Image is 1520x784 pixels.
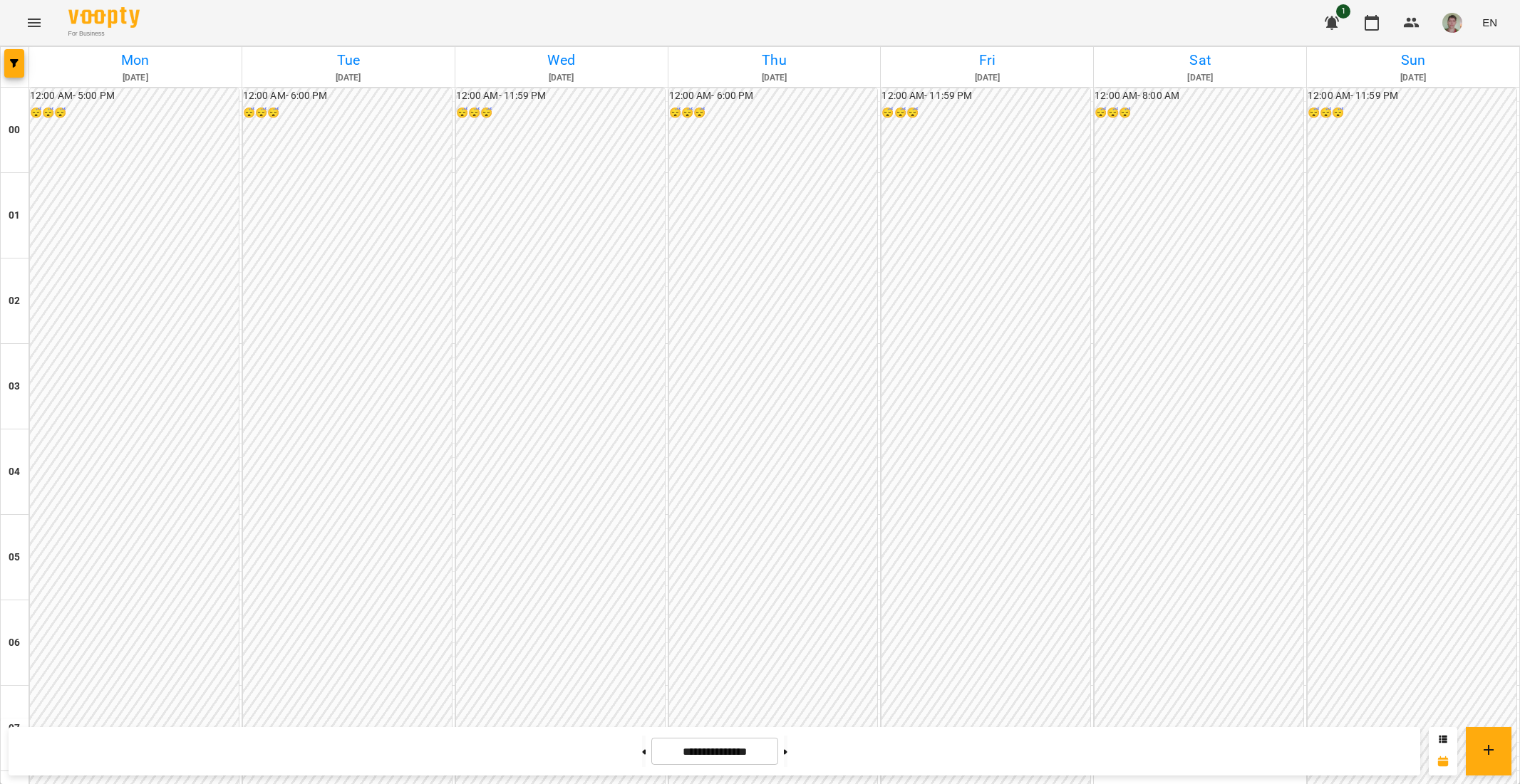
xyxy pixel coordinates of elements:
h6: Sun [1309,49,1517,71]
h6: 12:00 AM - 5:00 PM [30,88,239,104]
button: EN [1477,9,1503,36]
h6: 12:00 AM - 11:59 PM [1308,88,1516,104]
h6: [DATE] [671,71,879,85]
button: Menu [17,6,51,40]
h6: Sat [1096,49,1304,71]
h6: 😴😴😴 [1308,105,1516,121]
h6: Wed [457,49,666,71]
h6: 😴😴😴 [882,105,1090,121]
h6: 02 [9,293,20,309]
h6: 12:00 AM - 6:00 PM [669,88,878,104]
h6: [DATE] [244,71,453,85]
h6: [DATE] [457,71,666,85]
h6: [DATE] [31,71,239,85]
h6: 03 [9,379,20,394]
h6: 06 [9,635,20,651]
h6: Mon [31,49,239,71]
h6: 😴😴😴 [1095,105,1303,121]
h6: [DATE] [1309,71,1517,85]
h6: 😴😴😴 [456,105,665,121]
h6: [DATE] [883,71,1091,85]
h6: Tue [244,49,453,71]
h6: 05 [9,550,20,565]
h6: Fri [883,49,1091,71]
h6: 12:00 AM - 11:59 PM [456,88,665,104]
h6: [DATE] [1096,71,1304,85]
h6: 12:00 AM - 8:00 AM [1095,88,1303,104]
h6: 12:00 AM - 11:59 PM [882,88,1090,104]
h6: 12:00 AM - 6:00 PM [243,88,452,104]
h6: 00 [9,122,20,138]
img: Voopty Logo [68,7,140,28]
h6: 😴😴😴 [30,105,239,121]
span: EN [1482,15,1497,30]
h6: 😴😴😴 [243,105,452,121]
h6: 😴😴😴 [669,105,878,121]
h6: Thu [671,49,879,71]
span: 1 [1336,4,1350,19]
h6: 01 [9,208,20,224]
img: 3644c6762f5be8525aa1697e18c5a872.jpg [1442,13,1462,33]
span: For Business [68,29,140,38]
h6: 04 [9,464,20,480]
